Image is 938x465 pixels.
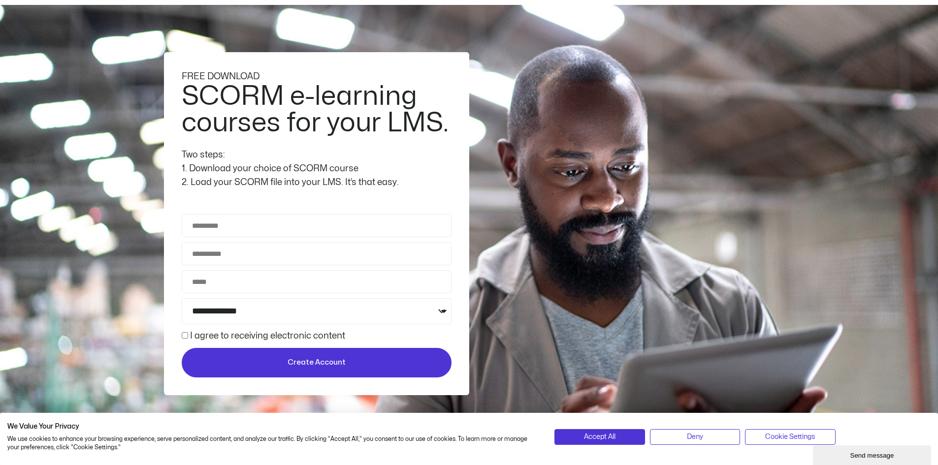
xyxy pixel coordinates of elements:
[745,429,835,445] button: Adjust cookie preferences
[554,429,645,445] button: Accept all cookies
[7,435,540,452] p: We use cookies to enhance your browsing experience, serve personalized content, and analyze our t...
[584,432,615,442] span: Accept All
[687,432,703,442] span: Deny
[813,443,933,465] iframe: chat widget
[288,357,346,369] span: Create Account
[182,70,452,84] div: FREE DOWNLOAD
[650,429,740,445] button: Deny all cookies
[182,83,449,136] h2: SCORM e-learning courses for your LMS.
[190,332,345,340] label: I agree to receiving electronic content
[182,348,452,377] button: Create Account
[182,162,452,176] div: 1. Download your choice of SCORM course
[182,148,452,162] div: Two steps:
[182,176,452,189] div: 2. Load your SCORM file into your LMS. It’s that easy.
[765,432,815,442] span: Cookie Settings
[7,422,540,431] h2: We Value Your Privacy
